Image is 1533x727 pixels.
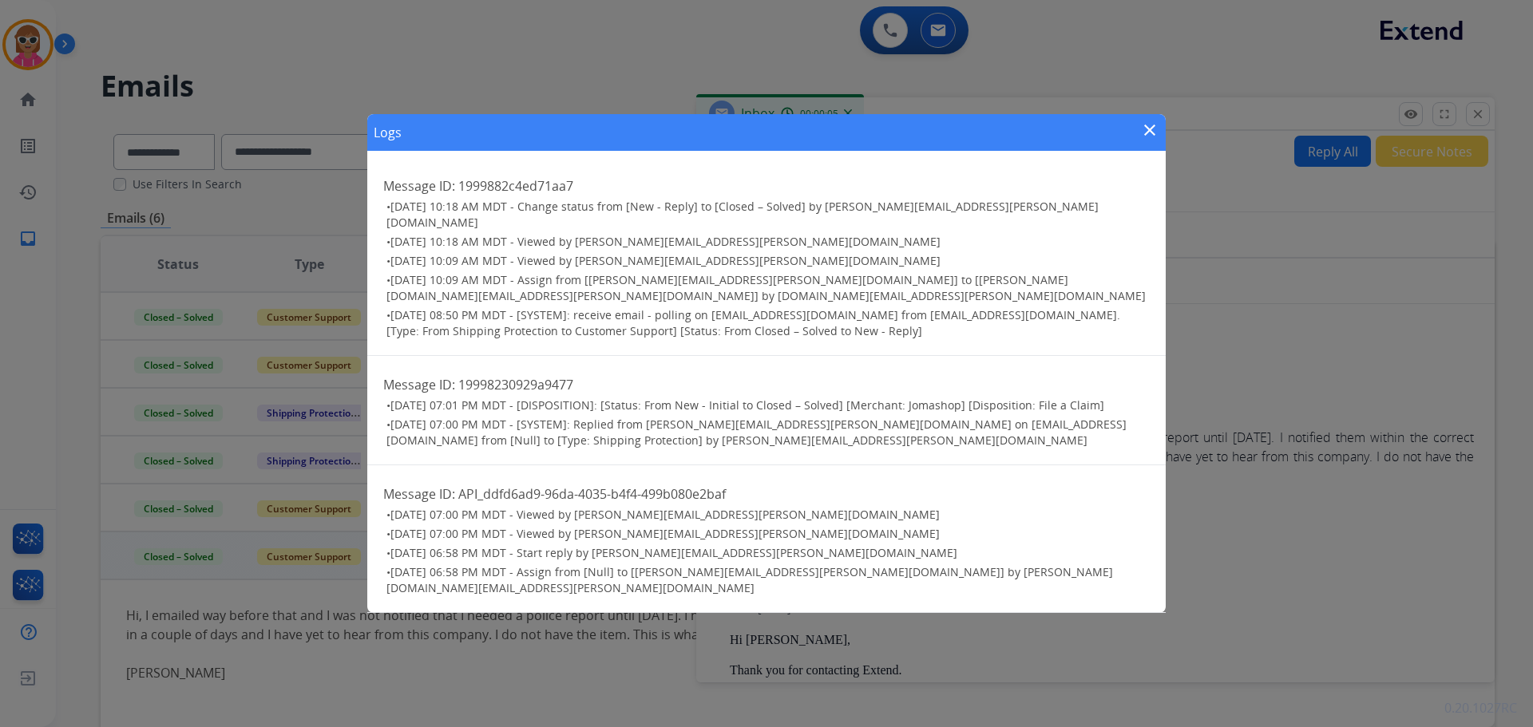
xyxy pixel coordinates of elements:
span: 1999882c4ed71aa7 [458,177,573,195]
h3: • [386,253,1150,269]
span: [DATE] 10:09 AM MDT - Assign from [[PERSON_NAME][EMAIL_ADDRESS][PERSON_NAME][DOMAIN_NAME]] to [[P... [386,272,1146,303]
h3: • [386,307,1150,339]
h3: • [386,526,1150,542]
span: Message ID: [383,177,455,195]
span: [DATE] 06:58 PM MDT - Assign from [Null] to [[PERSON_NAME][EMAIL_ADDRESS][PERSON_NAME][DOMAIN_NAM... [386,564,1113,595]
mat-icon: close [1140,121,1159,140]
span: [DATE] 08:50 PM MDT - [SYSTEM]: receive email - polling on [EMAIL_ADDRESS][DOMAIN_NAME] from [EMA... [386,307,1120,338]
span: 19998230929a9477 [458,376,573,393]
h3: • [386,417,1150,448]
h3: • [386,199,1150,231]
h3: • [386,234,1150,250]
span: [DATE] 07:00 PM MDT - Viewed by [PERSON_NAME][EMAIL_ADDRESS][PERSON_NAME][DOMAIN_NAME] [390,507,940,522]
span: [DATE] 06:58 PM MDT - Start reply by [PERSON_NAME][EMAIL_ADDRESS][PERSON_NAME][DOMAIN_NAME] [390,545,957,560]
span: Message ID: [383,376,455,393]
span: [DATE] 10:09 AM MDT - Viewed by [PERSON_NAME][EMAIL_ADDRESS][PERSON_NAME][DOMAIN_NAME] [390,253,941,268]
span: [DATE] 07:01 PM MDT - [DISPOSITION]: [Status: From New - Initial to Closed – Solved] [Merchant: J... [390,397,1104,413]
h3: • [386,397,1150,413]
span: [DATE] 07:00 PM MDT - [SYSTEM]: Replied from [PERSON_NAME][EMAIL_ADDRESS][PERSON_NAME][DOMAIN_NAM... [386,417,1127,448]
h3: • [386,564,1150,596]
span: [DATE] 10:18 AM MDT - Viewed by [PERSON_NAME][EMAIL_ADDRESS][PERSON_NAME][DOMAIN_NAME] [390,234,941,249]
span: [DATE] 07:00 PM MDT - Viewed by [PERSON_NAME][EMAIL_ADDRESS][PERSON_NAME][DOMAIN_NAME] [390,526,940,541]
h3: • [386,545,1150,561]
span: Message ID: [383,485,455,503]
h3: • [386,272,1150,304]
span: API_ddfd6ad9-96da-4035-b4f4-499b080e2baf [458,485,726,503]
span: [DATE] 10:18 AM MDT - Change status from [New - Reply] to [Closed – Solved] by [PERSON_NAME][EMAI... [386,199,1099,230]
h3: • [386,507,1150,523]
p: 0.20.1027RC [1444,698,1517,717]
h1: Logs [374,123,402,142]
